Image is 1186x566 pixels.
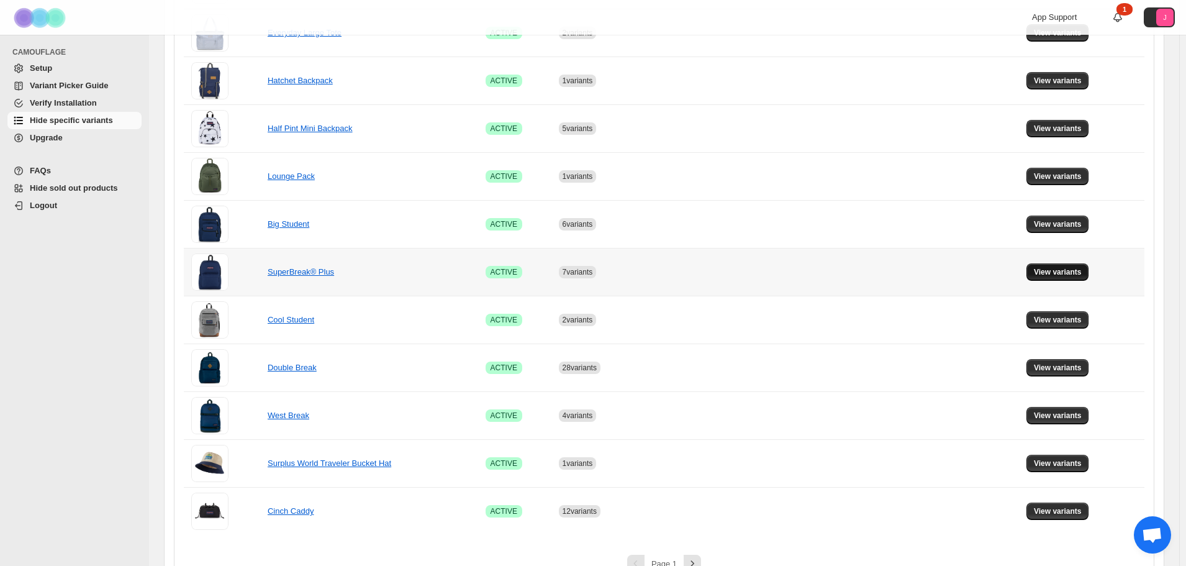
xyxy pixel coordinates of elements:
[491,315,517,325] span: ACTIVE
[7,197,142,214] a: Logout
[491,506,517,516] span: ACTIVE
[491,124,517,134] span: ACTIVE
[1034,363,1082,373] span: View variants
[1034,411,1082,421] span: View variants
[1026,263,1089,281] button: View variants
[1026,168,1089,185] button: View variants
[7,77,142,94] a: Variant Picker Guide
[1034,506,1082,516] span: View variants
[563,411,593,420] span: 4 variants
[7,129,142,147] a: Upgrade
[1026,72,1089,89] button: View variants
[1134,516,1171,554] div: Open chat
[1163,14,1167,21] text: J
[563,220,593,229] span: 6 variants
[10,1,72,35] img: Camouflage
[1144,7,1175,27] button: Avatar with initials J
[1026,359,1089,377] button: View variants
[268,506,314,516] a: Cinch Caddy
[563,459,593,468] span: 1 variants
[491,219,517,229] span: ACTIVE
[563,124,593,133] span: 5 variants
[30,63,52,73] span: Setup
[1026,503,1089,520] button: View variants
[1026,455,1089,472] button: View variants
[563,76,593,85] span: 1 variants
[563,507,597,516] span: 12 variants
[7,180,142,197] a: Hide sold out products
[563,363,597,372] span: 28 variants
[30,116,113,125] span: Hide specific variants
[268,219,309,229] a: Big Student
[1156,9,1174,26] span: Avatar with initials J
[1026,407,1089,424] button: View variants
[491,171,517,181] span: ACTIVE
[1034,124,1082,134] span: View variants
[1116,3,1133,16] div: 1
[7,60,142,77] a: Setup
[268,411,309,420] a: West Break
[491,459,517,468] span: ACTIVE
[30,201,57,210] span: Logout
[491,267,517,277] span: ACTIVE
[268,124,353,133] a: Half Pint Mini Backpack
[12,47,143,57] span: CAMOUFLAGE
[268,171,315,181] a: Lounge Pack
[1026,120,1089,137] button: View variants
[30,133,63,142] span: Upgrade
[268,363,317,372] a: Double Break
[7,162,142,180] a: FAQs
[491,411,517,421] span: ACTIVE
[1034,315,1082,325] span: View variants
[1034,459,1082,468] span: View variants
[563,316,593,324] span: 2 variants
[1034,219,1082,229] span: View variants
[1026,216,1089,233] button: View variants
[1026,311,1089,329] button: View variants
[7,112,142,129] a: Hide specific variants
[7,94,142,112] a: Verify Installation
[1032,12,1077,22] span: App Support
[491,363,517,373] span: ACTIVE
[491,76,517,86] span: ACTIVE
[30,183,118,193] span: Hide sold out products
[563,172,593,181] span: 1 variants
[1034,76,1082,86] span: View variants
[563,268,593,276] span: 7 variants
[1111,11,1124,24] a: 1
[268,315,314,324] a: Cool Student
[268,459,391,468] a: Surplus World Traveler Bucket Hat
[1034,267,1082,277] span: View variants
[30,98,97,107] span: Verify Installation
[30,166,51,175] span: FAQs
[268,76,333,85] a: Hatchet Backpack
[268,267,334,276] a: SuperBreak® Plus
[1034,171,1082,181] span: View variants
[30,81,108,90] span: Variant Picker Guide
